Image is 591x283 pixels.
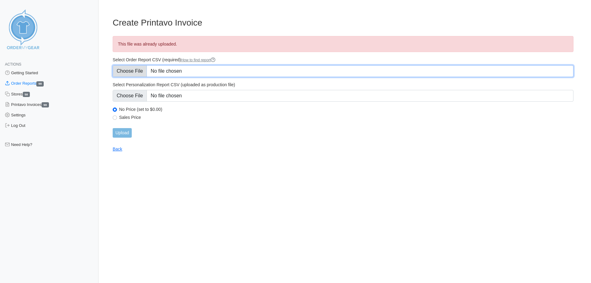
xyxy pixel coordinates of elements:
h3: Create Printavo Invoice [113,18,573,28]
input: Upload [113,128,132,138]
label: Select Order Report CSV (required) [113,57,573,63]
span: 98 [42,102,49,107]
span: 98 [36,81,44,87]
div: This file was already uploaded. [113,36,573,52]
label: Select Personalization Report CSV (uploaded as production file) [113,82,573,87]
label: Sales Price [119,115,573,120]
label: No Price (set to $0.00) [119,107,573,112]
a: Back [113,147,122,152]
span: 58 [23,92,30,97]
span: Actions [5,62,21,67]
a: How to find report [181,58,216,62]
